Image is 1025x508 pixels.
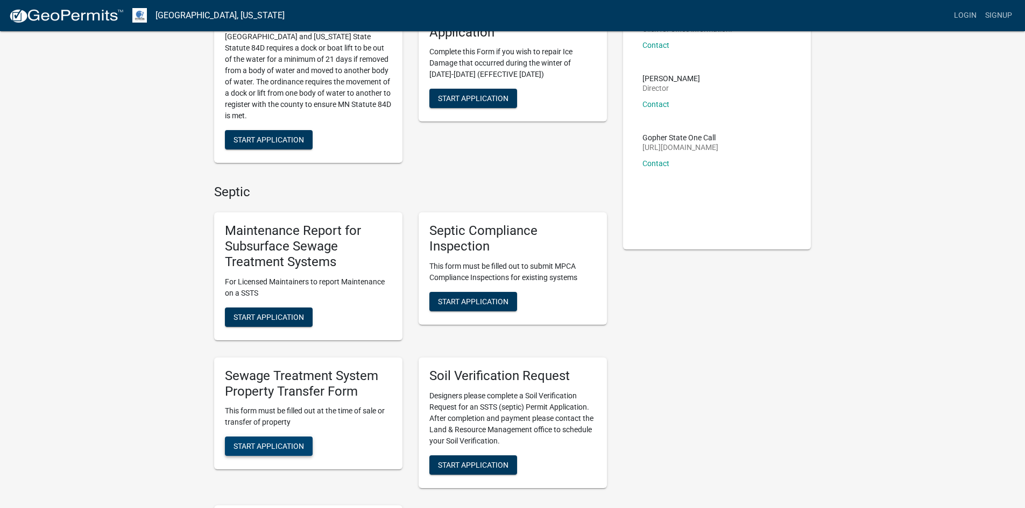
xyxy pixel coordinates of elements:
[438,297,508,305] span: Start Application
[225,130,313,149] button: Start Application
[225,368,392,399] h5: Sewage Treatment System Property Transfer Form
[429,368,596,384] h5: Soil Verification Request
[225,223,392,269] h5: Maintenance Report for Subsurface Sewage Treatment Systems
[429,390,596,447] p: Designers please complete a Soil Verification Request for an SSTS (septic) Permit Application. Af...
[429,46,596,80] p: Complete this Form if you wish to repair Ice Damage that occurred during the winter of [DATE]-[DA...
[225,437,313,456] button: Start Application
[642,41,669,49] a: Contact
[642,144,718,151] p: [URL][DOMAIN_NAME]
[225,307,313,327] button: Start Application
[642,159,669,168] a: Contact
[981,5,1016,26] a: Signup
[214,184,607,200] h4: Septic
[438,94,508,103] span: Start Application
[225,405,392,428] p: This form must be filled out at the time of sale or transfer of property
[642,84,700,92] p: Director
[642,134,718,141] p: Gopher State One Call
[234,312,304,321] span: Start Application
[429,261,596,283] p: This form must be filled out to submit MPCA Compliance Inspections for existing systems
[225,276,392,299] p: For Licensed Maintainers to report Maintenance on a SSTS
[132,8,147,23] img: Otter Tail County, Minnesota
[438,460,508,469] span: Start Application
[950,5,981,26] a: Login
[642,100,669,109] a: Contact
[642,75,700,82] p: [PERSON_NAME]
[234,442,304,450] span: Start Application
[429,292,517,311] button: Start Application
[225,31,392,121] p: [GEOGRAPHIC_DATA] and [US_STATE] State Statute 84D requires a dock or boat lift to be out of the ...
[429,455,517,475] button: Start Application
[429,223,596,254] h5: Septic Compliance Inspection
[234,135,304,144] span: Start Application
[155,6,285,25] a: [GEOGRAPHIC_DATA], [US_STATE]
[429,89,517,108] button: Start Application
